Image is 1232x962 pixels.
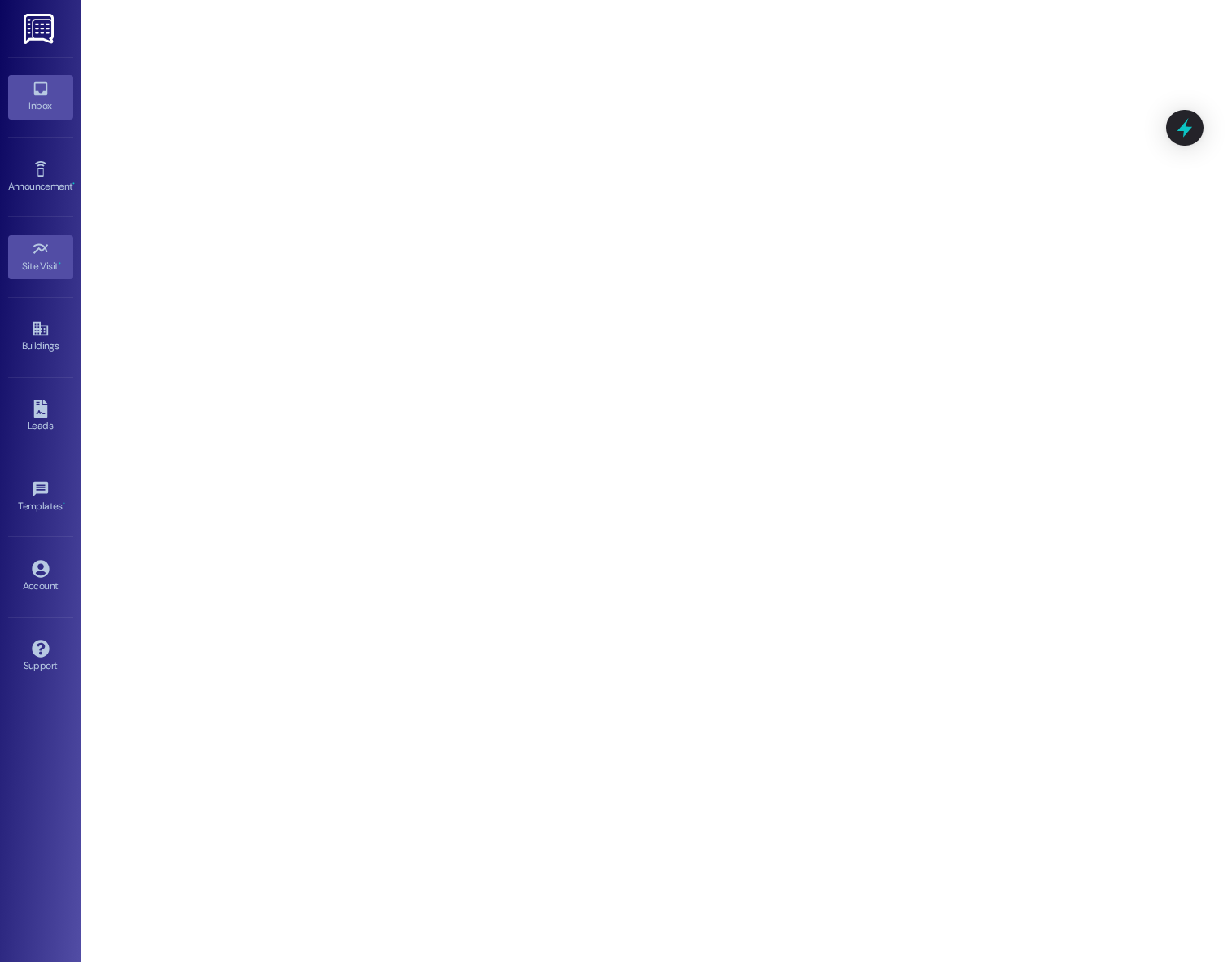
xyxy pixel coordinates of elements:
span: • [63,498,65,509]
a: Templates • [8,475,73,519]
a: Buildings [8,315,73,359]
span: • [59,258,61,269]
span: • [72,178,75,190]
a: Support [8,635,73,679]
img: ResiDesk Logo [24,14,57,44]
a: Leads [8,395,73,439]
a: Inbox [8,75,73,119]
a: Account [8,555,73,599]
a: Site Visit • [8,235,73,279]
